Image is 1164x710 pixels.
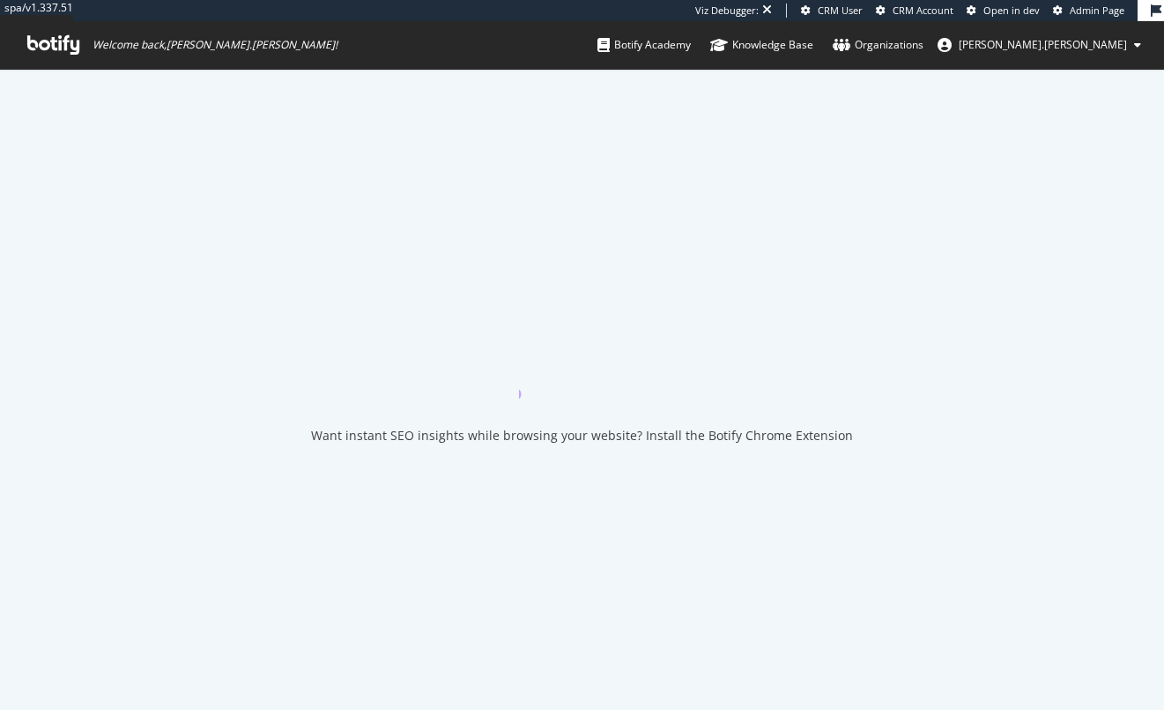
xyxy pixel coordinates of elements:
a: Botify Academy [597,21,691,69]
a: Admin Page [1053,4,1124,18]
a: CRM Account [876,4,953,18]
span: Welcome back, [PERSON_NAME].[PERSON_NAME] ! [93,38,337,52]
a: Open in dev [967,4,1040,18]
div: Knowledge Base [710,36,813,54]
div: Botify Academy [597,36,691,54]
div: Want instant SEO insights while browsing your website? Install the Botify Chrome Extension [311,427,853,445]
div: Viz Debugger: [695,4,759,18]
span: Admin Page [1070,4,1124,17]
span: CRM Account [893,4,953,17]
a: Knowledge Base [710,21,813,69]
span: Open in dev [983,4,1040,17]
div: Organizations [833,36,923,54]
button: [PERSON_NAME].[PERSON_NAME] [923,31,1155,59]
a: CRM User [801,4,863,18]
a: Organizations [833,21,923,69]
span: CRM User [818,4,863,17]
span: jeffrey.louella [959,37,1127,52]
div: animation [519,335,646,399]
